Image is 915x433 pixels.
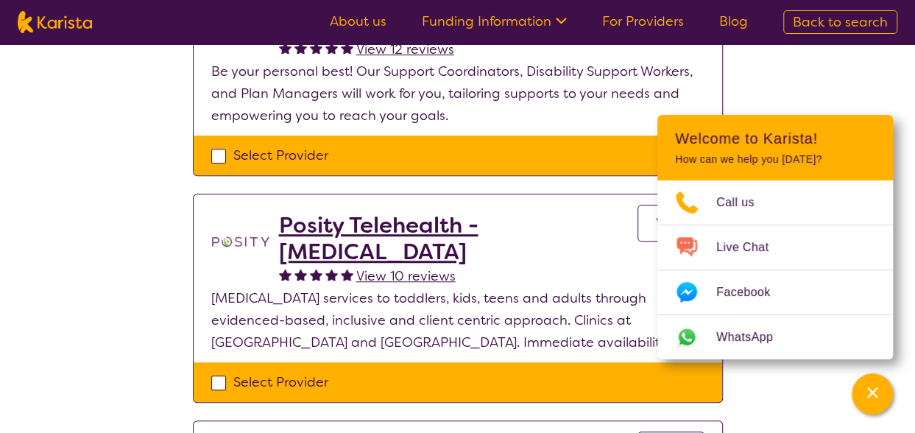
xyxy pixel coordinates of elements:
[341,41,353,54] img: fullstar
[656,214,686,232] span: View
[657,315,893,359] a: Web link opens in a new tab.
[356,38,454,60] a: View 12 reviews
[657,180,893,359] ul: Choose channel
[719,13,748,30] a: Blog
[637,205,704,242] a: View
[602,13,684,30] a: For Providers
[310,41,322,54] img: fullstar
[211,212,270,271] img: t1bslo80pcylnzwjhndq.png
[330,13,386,30] a: About us
[211,60,704,127] p: Be your personal best! Our Support Coordinators, Disability Support Workers, and Plan Managers wi...
[657,115,893,359] div: Channel Menu
[356,265,456,287] a: View 10 reviews
[18,11,92,33] img: Karista logo
[279,268,292,281] img: fullstar
[716,236,786,258] span: Live Chat
[294,41,307,54] img: fullstar
[675,153,875,166] p: How can we help you [DATE]?
[356,267,456,285] span: View 10 reviews
[716,191,772,214] span: Call us
[294,268,307,281] img: fullstar
[716,326,791,348] span: WhatsApp
[279,41,292,54] img: fullstar
[341,268,353,281] img: fullstar
[211,287,704,353] p: [MEDICAL_DATA] services to toddlers, kids, teens and adults through evidenced-based, inclusive an...
[716,281,788,303] span: Facebook
[279,212,637,265] a: Posity Telehealth - [MEDICAL_DATA]
[783,10,897,34] a: Back to search
[675,130,875,147] h2: Welcome to Karista!
[310,268,322,281] img: fullstar
[356,41,454,58] span: View 12 reviews
[852,373,893,415] button: Channel Menu
[325,268,338,281] img: fullstar
[422,13,567,30] a: Funding Information
[793,13,888,31] span: Back to search
[325,41,338,54] img: fullstar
